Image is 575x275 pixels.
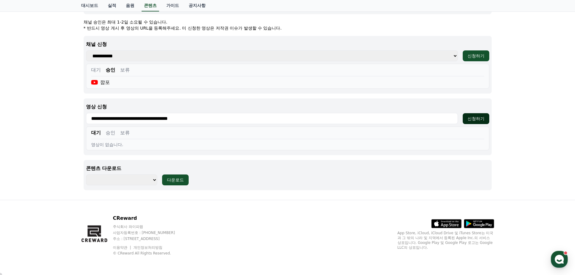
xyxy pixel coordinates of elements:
div: 신청하기 [468,116,484,122]
button: 보류 [120,66,130,74]
a: 대화 [40,191,78,206]
p: 주소 : [STREET_ADDRESS] [113,236,187,241]
p: 채널 승인은 최대 1-2일 소요될 수 있습니다. [84,19,492,25]
p: 영상 신청 [86,103,489,110]
button: 대기 [91,66,101,74]
button: 승인 [106,66,115,74]
span: 홈 [19,200,23,205]
p: 채널 신청 [86,41,489,48]
button: 보류 [120,129,130,136]
button: 대기 [91,129,101,136]
p: CReward [113,215,187,222]
div: 영상이 없습니다. [91,142,484,148]
p: App Store, iCloud, iCloud Drive 및 iTunes Store는 미국과 그 밖의 나라 및 지역에서 등록된 Apple Inc.의 서비스 상표입니다. Goo... [398,231,494,250]
span: 설정 [93,200,101,205]
div: 다운로드 [167,177,184,183]
button: 다운로드 [162,174,189,185]
button: 신청하기 [463,50,489,61]
p: 주식회사 와이피랩 [113,224,187,229]
a: 홈 [2,191,40,206]
p: 사업자등록번호 : [PHONE_NUMBER] [113,230,187,235]
a: 설정 [78,191,116,206]
p: 콘텐츠 다운로드 [86,165,489,172]
p: © CReward All Rights Reserved. [113,251,187,256]
button: 신청하기 [463,113,489,124]
button: 승인 [106,129,115,136]
div: 깜포 [91,79,110,86]
a: 개인정보처리방침 [133,245,162,250]
span: 대화 [55,201,62,206]
p: * 반드시 영상 게시 후 영상의 URL을 등록해주세요. 미 신청한 영상은 저작권 이슈가 발생할 수 있습니다. [84,25,492,31]
a: 이용약관 [113,245,132,250]
div: 신청하기 [468,53,484,59]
